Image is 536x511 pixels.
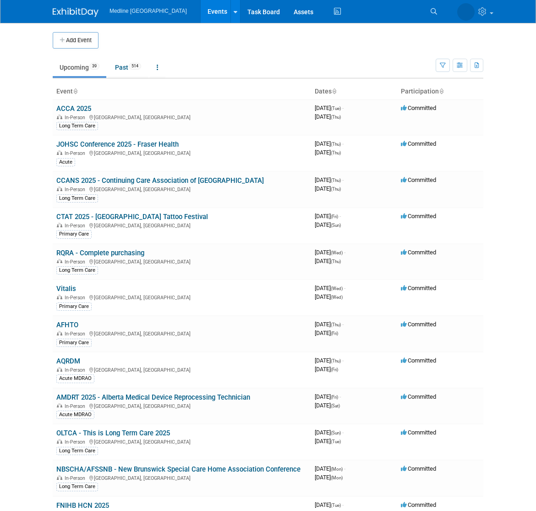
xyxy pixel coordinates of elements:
span: - [342,140,344,147]
span: Committed [401,104,436,111]
span: (Thu) [331,358,341,363]
a: NBSCHA/AFSSNB - New Brunswick Special Care Home Association Conference [56,465,301,473]
img: In-Person Event [57,475,62,480]
span: [DATE] [315,330,338,336]
span: Committed [401,176,436,183]
img: In-Person Event [57,403,62,408]
span: - [342,357,344,364]
span: - [344,285,345,291]
span: [DATE] [315,140,344,147]
a: AQRDM [56,357,80,365]
img: In-Person Event [57,223,62,227]
img: In-Person Event [57,295,62,299]
a: CCANS 2025 - Continuing Care Association of [GEOGRAPHIC_DATA] [56,176,264,185]
div: Acute MDRAO [56,411,94,419]
span: In-Person [65,295,88,301]
div: Long Term Care [56,266,98,275]
div: Acute [56,158,75,166]
span: (Thu) [331,322,341,327]
span: In-Person [65,187,88,192]
span: (Sat) [331,403,340,408]
span: - [342,429,344,436]
span: (Thu) [331,142,341,147]
span: (Tue) [331,106,341,111]
span: [DATE] [315,149,341,156]
div: [GEOGRAPHIC_DATA], [GEOGRAPHIC_DATA] [56,330,307,337]
span: [DATE] [315,393,341,400]
img: In-Person Event [57,367,62,372]
span: Committed [401,140,436,147]
th: Participation [397,84,483,99]
span: Committed [401,321,436,328]
span: [DATE] [315,258,341,264]
span: (Sun) [331,430,341,435]
span: [DATE] [315,249,345,256]
span: Committed [401,213,436,220]
span: [DATE] [315,321,344,328]
span: (Thu) [331,150,341,155]
span: Committed [401,465,436,472]
div: [GEOGRAPHIC_DATA], [GEOGRAPHIC_DATA] [56,402,307,409]
a: Sort by Participation Type [439,88,443,95]
span: (Tue) [331,503,341,508]
span: [DATE] [315,402,340,409]
div: [GEOGRAPHIC_DATA], [GEOGRAPHIC_DATA] [56,149,307,156]
span: Committed [401,501,436,508]
div: [GEOGRAPHIC_DATA], [GEOGRAPHIC_DATA] [56,474,307,481]
span: Medline [GEOGRAPHIC_DATA] [109,8,187,14]
span: 39 [89,63,99,70]
span: [DATE] [315,474,343,481]
img: In-Person Event [57,187,62,191]
a: Upcoming39 [53,59,106,76]
img: Violet Buha [457,3,475,21]
span: [DATE] [315,176,344,183]
span: - [342,321,344,328]
a: Sort by Event Name [73,88,77,95]
img: In-Person Event [57,331,62,335]
span: (Fri) [331,395,338,400]
span: Committed [401,357,436,364]
span: In-Person [65,439,88,445]
span: (Wed) [331,250,343,255]
a: CTAT 2025 - [GEOGRAPHIC_DATA] Tattoo Festival [56,213,208,221]
div: Acute MDRAO [56,374,94,383]
span: In-Person [65,259,88,265]
a: FNIHB HCN 2025 [56,501,109,510]
span: (Wed) [331,295,343,300]
img: In-Person Event [57,439,62,444]
span: In-Person [65,115,88,121]
span: - [339,393,341,400]
span: Committed [401,285,436,291]
div: [GEOGRAPHIC_DATA], [GEOGRAPHIC_DATA] [56,293,307,301]
span: [DATE] [315,438,341,445]
a: ACCA 2025 [56,104,91,113]
div: Long Term Care [56,194,98,203]
span: (Thu) [331,178,341,183]
span: [DATE] [315,293,343,300]
th: Dates [311,84,397,99]
span: - [339,213,341,220]
div: Primary Care [56,339,92,347]
span: (Fri) [331,214,338,219]
span: (Wed) [331,286,343,291]
img: ExhibitDay [53,8,98,17]
span: - [342,501,344,508]
span: [DATE] [315,429,344,436]
span: (Fri) [331,331,338,336]
span: Committed [401,393,436,400]
span: [DATE] [315,113,341,120]
span: - [342,104,344,111]
div: [GEOGRAPHIC_DATA], [GEOGRAPHIC_DATA] [56,185,307,192]
span: (Thu) [331,259,341,264]
span: In-Person [65,403,88,409]
a: Past514 [108,59,148,76]
span: [DATE] [315,366,338,373]
span: (Thu) [331,115,341,120]
img: In-Person Event [57,150,62,155]
span: (Mon) [331,467,343,472]
div: [GEOGRAPHIC_DATA], [GEOGRAPHIC_DATA] [56,438,307,445]
span: In-Person [65,331,88,337]
div: Long Term Care [56,483,98,491]
span: [DATE] [315,213,341,220]
span: In-Person [65,150,88,156]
